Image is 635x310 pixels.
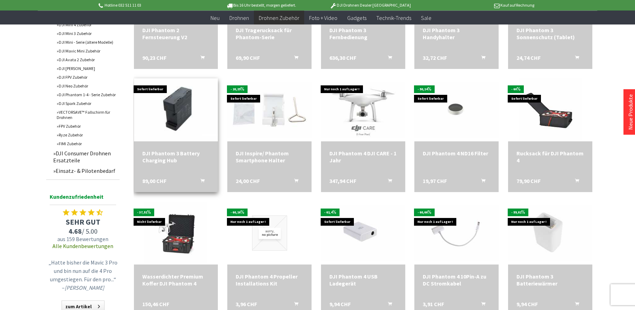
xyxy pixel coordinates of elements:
div: DJI Phantom 4 10Pin-A zu DC Stromkabel [423,273,490,287]
span: aus 159 Bewertungen [46,235,120,242]
img: DJI Phantom 3 Batteriewärmer [508,205,592,261]
img: DJI Phantom 3 Battery Charging Hub [117,80,235,140]
div: DJI Phantom 3 Battery Charging Hub [142,150,210,164]
a: Technik-Trends [371,10,416,25]
button: In den Warenkorb [379,177,396,186]
a: Alle Kundenbewertungen [52,242,113,249]
span: 3,91 CHF [423,301,444,308]
a: Sale [416,10,436,25]
span: 19,97 CHF [423,177,447,184]
img: DJI Phantom 4 USB Ladegerät [321,205,405,261]
a: DJI Phantom 4 ND16 Filter 19,97 CHF In den Warenkorb [423,150,490,157]
a: Foto + Video [304,10,342,25]
a: DJI Inspire/ Phantom Smartphone Halter 24,00 CHF In den Warenkorb [236,150,303,164]
a: DJI Phantom 1-4 - Serie Zubehör [53,90,120,99]
span: 24,00 CHF [236,177,260,184]
button: In den Warenkorb [192,54,209,63]
a: DJI Phantom 3 Fernbedienung 636,30 CHF In den Warenkorb [329,27,397,41]
span: Sale [421,14,431,21]
div: DJI Phantom 3 Fernbedienung [329,27,397,41]
img: DJI Phantom 4 Propeller Installations Kit [252,216,287,251]
a: DJI Phantom 4 Propeller Installations Kit 3,96 CHF In den Warenkorb [236,273,303,287]
span: 636,30 CHF [329,54,356,61]
span: Foto + Video [309,14,337,21]
div: DJI Phantom 4 USB Ladegerät [329,273,397,287]
img: DJI Phantom 4 DJI CARE - 1 Jahr [321,82,405,138]
a: Wasserdichter Premium Koffer DJI Phantom 4 150,46 CHF [142,273,210,287]
p: Hotline 032 511 11 03 [97,1,206,9]
a: Drohnen [224,10,254,25]
a: DJI Phantom 3 Batteriewärmer 9,94 CHF In den Warenkorb [516,273,584,287]
span: 4.68 [69,227,82,235]
span: 9,94 CHF [329,301,351,308]
div: DJI Phantom 2 Fernsteuerung V2 [142,27,210,41]
a: DJI Phantom 2 Fernsteuerung V2 90,23 CHF In den Warenkorb [142,27,210,41]
button: In den Warenkorb [286,301,302,310]
em: [PERSON_NAME] [65,284,104,291]
a: DJI Neo Zubehör [53,82,120,90]
a: DJI Phantom 4 USB Ladegerät 9,94 CHF In den Warenkorb [329,273,397,287]
button: In den Warenkorb [566,177,583,186]
button: In den Warenkorb [566,54,583,63]
p: Bis 16 Uhr bestellt, morgen geliefert. [206,1,315,9]
div: DJI Inspire/ Phantom Smartphone Halter [236,150,303,164]
button: In den Warenkorb [286,54,302,63]
span: 32,72 CHF [423,54,447,61]
a: DJI Phantom 4 10Pin-A zu DC Stromkabel 3,91 CHF In den Warenkorb [423,273,490,287]
span: Drohnen Zubehör [259,14,299,21]
span: 69,90 CHF [236,54,260,61]
img: Rucksack für DJI Phantom 4 [519,78,582,141]
div: Wasserdichter Premium Koffer DJI Phantom 4 [142,273,210,287]
a: DJI Consumer Drohnen Ersatzteile [50,148,120,165]
a: FIMI Zubehör [53,139,120,148]
div: DJI Phantom 3 Batteriewärmer [516,273,584,287]
a: Drohnen Zubehör [254,10,304,25]
button: In den Warenkorb [473,301,490,310]
a: DJI Mavic Mini Zubehör [53,47,120,55]
span: 9,94 CHF [516,301,538,308]
div: DJI Phantom 4 ND16 Filter [423,150,490,157]
a: DJI Phantom 3 Battery Charging Hub 89,00 CHF In den Warenkorb [142,150,210,164]
span: 24,74 CHF [516,54,541,61]
div: DJI Phantom 3 Handyhalter [423,27,490,41]
img: DJI Phantom 4 10Pin-A zu DC Stromkabel [414,205,499,261]
span: 347,94 CHF [329,177,356,184]
span: / 5.00 [46,227,120,235]
a: DJI Avata 2 Zubehör [53,55,120,64]
a: Gadgets [342,10,371,25]
span: 90,23 CHF [142,54,166,61]
img: DJI Phantom 4 ND16 Filter [414,82,499,138]
p: „Hatte bisher die Mavic 3 Pro und bin nun auf die 4 Pro umgestiegen. Für den pro...“ – [48,258,118,292]
a: DJI Phantom 3 Handyhalter 32,72 CHF In den Warenkorb [423,27,490,41]
a: Neue Produkte [627,94,634,130]
p: Kauf auf Rechnung [425,1,534,9]
a: Einsatz- & Pilotenbedarf [50,165,120,176]
a: DJI FPV Zubehör [53,73,120,82]
button: In den Warenkorb [286,177,302,186]
a: DJI Mini 3 Zubehör [53,29,120,38]
div: DJI Tragerucksack für Phantom-Serie [236,27,303,41]
div: DJI Phantom 3 Sonnenschutz (Tablet) [516,27,584,41]
a: FPV Zubehör [53,122,120,131]
a: DJI Tragerucksack für Phantom-Serie 69,90 CHF In den Warenkorb [236,27,303,41]
button: In den Warenkorb [379,301,396,310]
a: Neu [206,10,224,25]
a: DJI [PERSON_NAME] [53,64,120,73]
span: Neu [211,14,220,21]
div: DJI Phantom 4 DJI CARE - 1 Jahr [329,150,397,164]
a: DJI Phantom 3 Sonnenschutz (Tablet) 24,74 CHF In den Warenkorb [516,27,584,41]
span: 150,46 CHF [142,301,169,308]
div: Rucksack für DJI Phantom 4 [516,150,584,164]
p: DJI Drohnen Dealer [GEOGRAPHIC_DATA] [316,1,425,9]
button: In den Warenkorb [473,177,490,186]
a: DJI Phantom 4 DJI CARE - 1 Jahr 347,94 CHF In den Warenkorb [329,150,397,164]
span: Drohnen [229,14,249,21]
img: Wasserdichter Premium Koffer DJI Phantom 4 [144,202,207,265]
a: Rucksack für DJI Phantom 4 79,90 CHF In den Warenkorb [516,150,584,164]
span: 79,90 CHF [516,177,541,184]
button: In den Warenkorb [473,54,490,63]
span: 89,00 CHF [142,177,166,184]
a: DJI Spark Zubehör [53,99,120,108]
a: VECTORSAVE™ Fallschirm für Drohnen [53,108,120,122]
a: Ryze Zubehör [53,131,120,139]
